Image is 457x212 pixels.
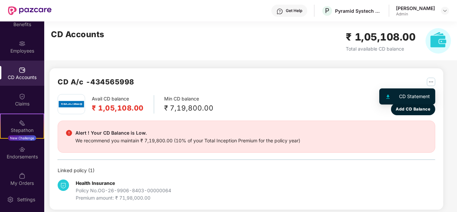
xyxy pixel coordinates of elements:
[8,6,52,15] img: New Pazcare Logo
[335,8,382,14] div: Pyramid Systech Consulting Private Limited
[1,127,44,134] div: Stepathon
[51,28,105,41] h2: CD Accounts
[58,180,69,191] img: svg+xml;base64,PHN2ZyB4bWxucz0iaHR0cDovL3d3dy53My5vcmcvMjAwMC9zdmciIHdpZHRoPSIzNCIgaGVpZ2h0PSIzNC...
[19,93,25,100] img: svg+xml;base64,PHN2ZyBpZD0iQ2xhaW0iIHhtbG5zPSJodHRwOi8vd3d3LnczLm9yZy8yMDAwL3N2ZyIgd2lkdGg9IjIwIi...
[286,8,302,13] div: Get Help
[19,67,25,73] img: svg+xml;base64,PHN2ZyBpZD0iQ0RfQWNjb3VudHMiIGRhdGEtbmFtZT0iQ0QgQWNjb3VudHMiIHhtbG5zPSJodHRwOi8vd3...
[386,95,390,99] img: svg+xml;base64,PHN2ZyB4bWxucz0iaHR0cDovL3d3dy53My5vcmcvMjAwMC9zdmciIHhtbG5zOnhsaW5rPSJodHRwOi8vd3...
[427,78,435,86] img: svg+xml;base64,PHN2ZyB4bWxucz0iaHR0cDovL3d3dy53My5vcmcvMjAwMC9zdmciIHdpZHRoPSIyNSIgaGVpZ2h0PSIyNS...
[19,120,25,126] img: svg+xml;base64,PHN2ZyB4bWxucz0iaHR0cDovL3d3dy53My5vcmcvMjAwMC9zdmciIHdpZHRoPSIyMSIgaGVpZ2h0PSIyMC...
[19,40,25,47] img: svg+xml;base64,PHN2ZyBpZD0iRW1wbG95ZWVzIiB4bWxucz0iaHR0cDovL3d3dy53My5vcmcvMjAwMC9zdmciIHdpZHRoPS...
[164,102,213,114] div: ₹ 7,19,800.00
[76,194,171,202] div: Premium amount: ₹ 71,98,000.00
[58,167,435,174] div: Linked policy ( 1 )
[164,95,213,114] div: Min CD balance
[92,102,144,114] h2: ₹ 1,05,108.00
[19,172,25,179] img: svg+xml;base64,PHN2ZyBpZD0iTXlfT3JkZXJzIiBkYXRhLW5hbWU9Ik15IE9yZGVycyIgeG1sbnM9Imh0dHA6Ly93d3cudz...
[396,106,430,112] span: Add CD Balance
[346,29,416,45] h2: ₹ 1,05,108.00
[396,5,435,11] div: [PERSON_NAME]
[59,96,84,112] img: bajaj.png
[426,28,451,54] img: svg+xml;base64,PHN2ZyB4bWxucz0iaHR0cDovL3d3dy53My5vcmcvMjAwMC9zdmciIHhtbG5zOnhsaW5rPSJodHRwOi8vd3...
[325,7,329,15] span: P
[75,129,300,137] div: Alert ! Your CD Balance is Low.
[76,187,171,194] div: Policy No. OG-26-9906-8403-00000064
[19,146,25,153] img: svg+xml;base64,PHN2ZyBpZD0iRW5kb3JzZW1lbnRzIiB4bWxucz0iaHR0cDovL3d3dy53My5vcmcvMjAwMC9zdmciIHdpZH...
[66,130,72,136] img: svg+xml;base64,PHN2ZyBpZD0iRGFuZ2VyX2FsZXJ0IiBkYXRhLW5hbWU9IkRhbmdlciBhbGVydCIgeG1sbnM9Imh0dHA6Ly...
[8,135,36,141] div: New Challenge
[15,196,37,203] div: Settings
[399,93,430,100] div: CD Statement
[58,76,134,87] h2: CD A/c - 434565998
[92,95,154,114] div: Avail CD balance
[76,180,115,186] b: Health Insurance
[7,196,14,203] img: svg+xml;base64,PHN2ZyBpZD0iU2V0dGluZy0yMHgyMCIgeG1sbnM9Imh0dHA6Ly93d3cudzMub3JnLzIwMDAvc3ZnIiB3aW...
[442,8,448,13] img: svg+xml;base64,PHN2ZyBpZD0iRHJvcGRvd24tMzJ4MzIiIHhtbG5zPSJodHRwOi8vd3d3LnczLm9yZy8yMDAwL3N2ZyIgd2...
[75,137,300,144] div: We recommend you maintain ₹ 7,19,800.00 (10% of your Total Inception Premium for the policy year)
[396,11,435,17] div: Admin
[346,46,404,52] span: Total available CD balance
[276,8,283,15] img: svg+xml;base64,PHN2ZyBpZD0iSGVscC0zMngzMiIgeG1sbnM9Imh0dHA6Ly93d3cudzMub3JnLzIwMDAvc3ZnIiB3aWR0aD...
[391,103,436,115] button: Add CD Balance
